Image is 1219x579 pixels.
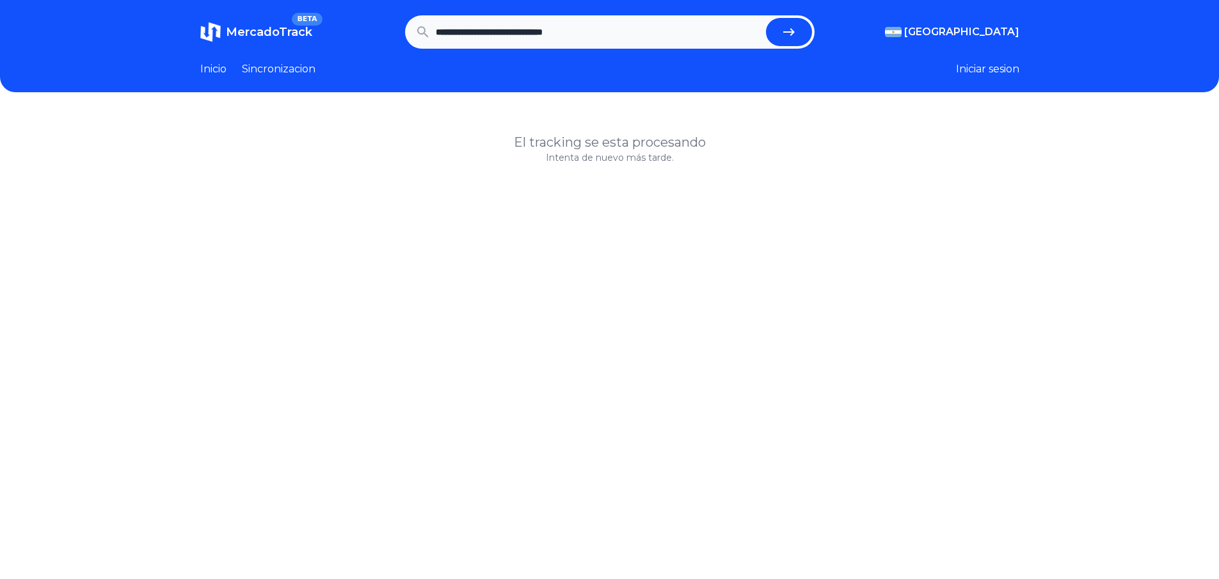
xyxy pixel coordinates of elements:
button: Iniciar sesion [956,61,1019,77]
img: Argentina [885,27,902,37]
img: MercadoTrack [200,22,221,42]
span: MercadoTrack [226,25,312,39]
h1: El tracking se esta procesando [200,133,1019,151]
a: Inicio [200,61,227,77]
span: [GEOGRAPHIC_DATA] [904,24,1019,40]
a: MercadoTrackBETA [200,22,312,42]
a: Sincronizacion [242,61,315,77]
p: Intenta de nuevo más tarde. [200,151,1019,164]
button: [GEOGRAPHIC_DATA] [885,24,1019,40]
span: BETA [292,13,322,26]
